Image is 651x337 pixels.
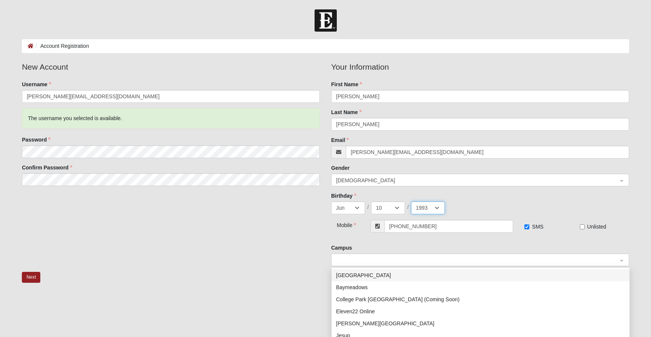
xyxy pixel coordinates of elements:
div: [GEOGRAPHIC_DATA] [336,271,625,279]
label: Campus [331,244,352,252]
legend: Your Information [331,61,629,73]
div: The username you selected is available. [22,108,320,128]
label: First Name [331,81,362,88]
button: Next [22,272,40,283]
div: Eleven22 Online [336,307,625,316]
div: Arlington [332,269,630,281]
img: Church of Eleven22 Logo [315,9,337,32]
label: Birthday [331,192,356,200]
div: Baymeadows [332,281,630,293]
label: Password [22,136,50,143]
legend: New Account [22,61,320,73]
div: Baymeadows [336,283,625,291]
div: Fleming Island [332,317,630,329]
span: SMS [532,224,543,230]
input: Unlisted [580,224,585,229]
span: Unlisted [587,224,607,230]
span: Male [336,176,617,185]
span: / [407,203,409,211]
li: Account Registration [34,42,89,50]
div: College Park [GEOGRAPHIC_DATA] (Coming Soon) [336,295,625,303]
label: Email [331,136,349,144]
input: SMS [524,224,529,229]
div: College Park Orlando (Coming Soon) [332,293,630,305]
label: Gender [331,164,350,172]
label: Username [22,81,51,88]
label: Confirm Password [22,164,72,171]
label: Last Name [331,108,362,116]
div: Mobile [331,220,356,229]
span: / [367,203,369,211]
div: [PERSON_NAME][GEOGRAPHIC_DATA] [336,319,625,328]
div: Eleven22 Online [332,305,630,317]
